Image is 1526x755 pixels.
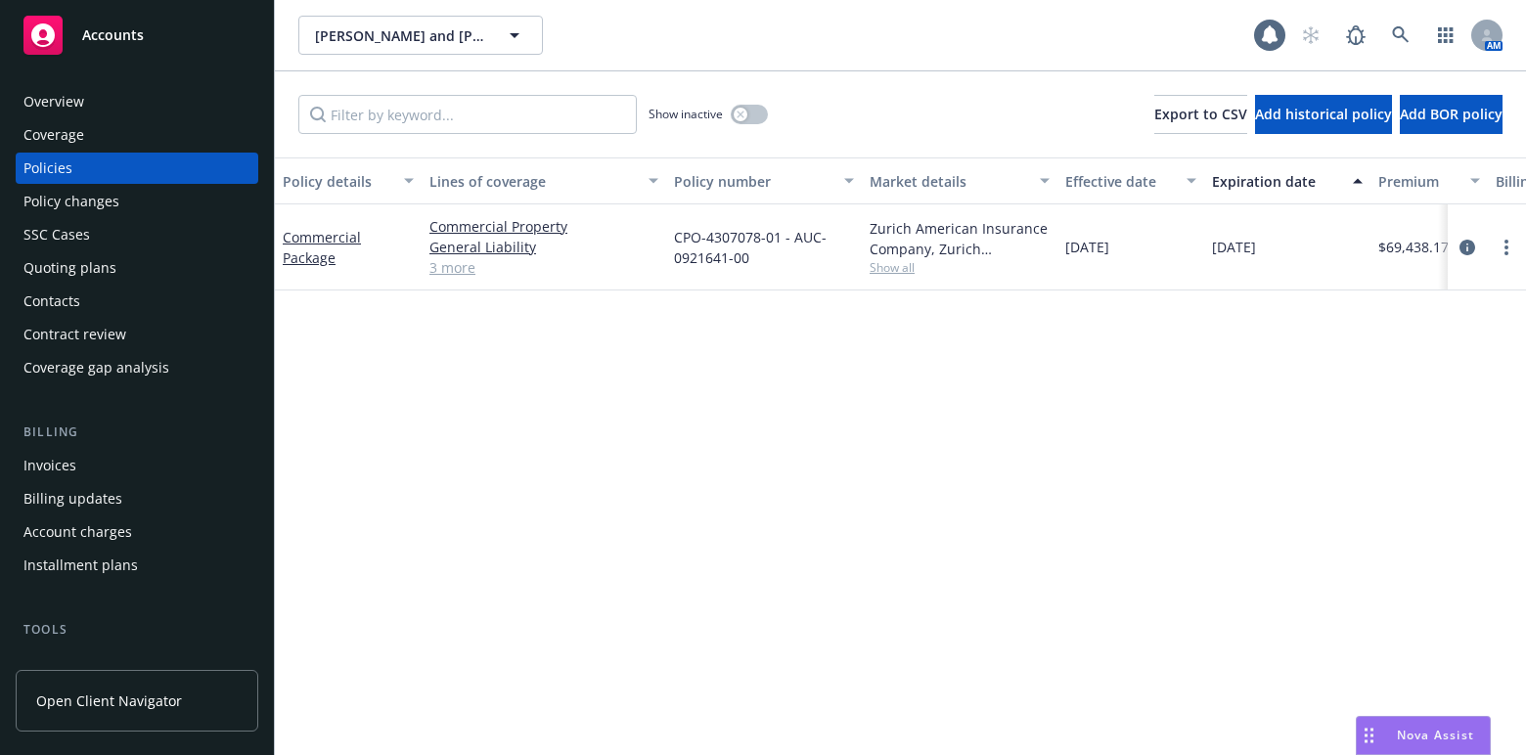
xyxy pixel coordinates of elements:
span: Show inactive [649,106,723,122]
button: Policy number [666,157,862,204]
button: Effective date [1057,157,1204,204]
a: Policies [16,153,258,184]
button: Policy details [275,157,422,204]
div: Premium [1378,171,1459,192]
div: Policy number [674,171,832,192]
a: General Liability [429,237,658,257]
a: Report a Bug [1336,16,1375,55]
a: Start snowing [1291,16,1330,55]
div: Billing updates [23,483,122,514]
button: Lines of coverage [422,157,666,204]
button: Add historical policy [1255,95,1392,134]
span: [DATE] [1065,237,1109,257]
div: Policy changes [23,186,119,217]
a: Installment plans [16,550,258,581]
a: Switch app [1426,16,1465,55]
a: 3 more [429,257,658,278]
div: Policy details [283,171,392,192]
a: Coverage gap analysis [16,352,258,383]
a: Commercial Property [429,216,658,237]
span: CPO-4307078-01 - AUC-0921641-00 [674,227,854,268]
a: more [1495,236,1518,259]
span: [PERSON_NAME] and [PERSON_NAME], etal [315,25,484,46]
div: Lines of coverage [429,171,637,192]
a: Commercial Package [283,228,361,267]
div: SSC Cases [23,219,90,250]
div: Overview [23,86,84,117]
a: circleInformation [1456,236,1479,259]
button: Market details [862,157,1057,204]
div: Invoices [23,450,76,481]
div: Effective date [1065,171,1175,192]
div: Zurich American Insurance Company, Zurich Insurance Group [870,218,1050,259]
span: Show all [870,259,1050,276]
div: Manage files [23,647,107,679]
div: Contract review [23,319,126,350]
button: Add BOR policy [1400,95,1503,134]
span: Export to CSV [1154,105,1247,123]
input: Filter by keyword... [298,95,637,134]
div: Installment plans [23,550,138,581]
a: Coverage [16,119,258,151]
div: Expiration date [1212,171,1341,192]
a: Manage files [16,647,258,679]
span: [DATE] [1212,237,1256,257]
a: Account charges [16,516,258,548]
div: Policies [23,153,72,184]
a: Invoices [16,450,258,481]
div: Billing [16,422,258,442]
div: Tools [16,620,258,640]
a: Contract review [16,319,258,350]
a: Accounts [16,8,258,63]
button: Expiration date [1204,157,1370,204]
a: Quoting plans [16,252,258,284]
span: Nova Assist [1397,727,1474,743]
span: Add BOR policy [1400,105,1503,123]
a: Search [1381,16,1420,55]
div: Quoting plans [23,252,116,284]
div: Coverage [23,119,84,151]
a: Policy changes [16,186,258,217]
span: $69,438.17 [1378,237,1449,257]
div: Account charges [23,516,132,548]
div: Drag to move [1357,717,1381,754]
button: Premium [1370,157,1488,204]
button: [PERSON_NAME] and [PERSON_NAME], etal [298,16,543,55]
a: Contacts [16,286,258,317]
div: Contacts [23,286,80,317]
button: Export to CSV [1154,95,1247,134]
a: Overview [16,86,258,117]
span: Open Client Navigator [36,690,182,711]
div: Market details [870,171,1028,192]
a: Billing updates [16,483,258,514]
span: Accounts [82,27,144,43]
span: Add historical policy [1255,105,1392,123]
a: SSC Cases [16,219,258,250]
div: Coverage gap analysis [23,352,169,383]
button: Nova Assist [1356,716,1491,755]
